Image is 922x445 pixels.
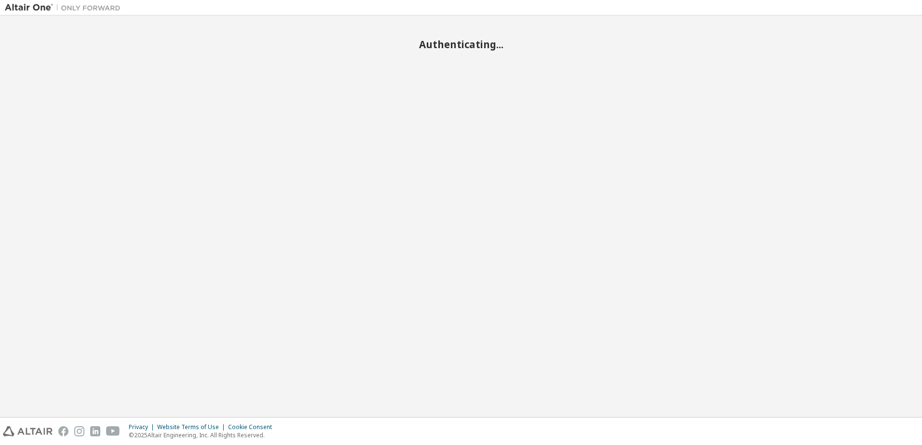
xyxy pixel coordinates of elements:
[3,426,53,436] img: altair_logo.svg
[58,426,68,436] img: facebook.svg
[106,426,120,436] img: youtube.svg
[5,3,125,13] img: Altair One
[90,426,100,436] img: linkedin.svg
[129,423,157,431] div: Privacy
[228,423,278,431] div: Cookie Consent
[129,431,278,439] p: © 2025 Altair Engineering, Inc. All Rights Reserved.
[157,423,228,431] div: Website Terms of Use
[5,38,917,51] h2: Authenticating...
[74,426,84,436] img: instagram.svg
